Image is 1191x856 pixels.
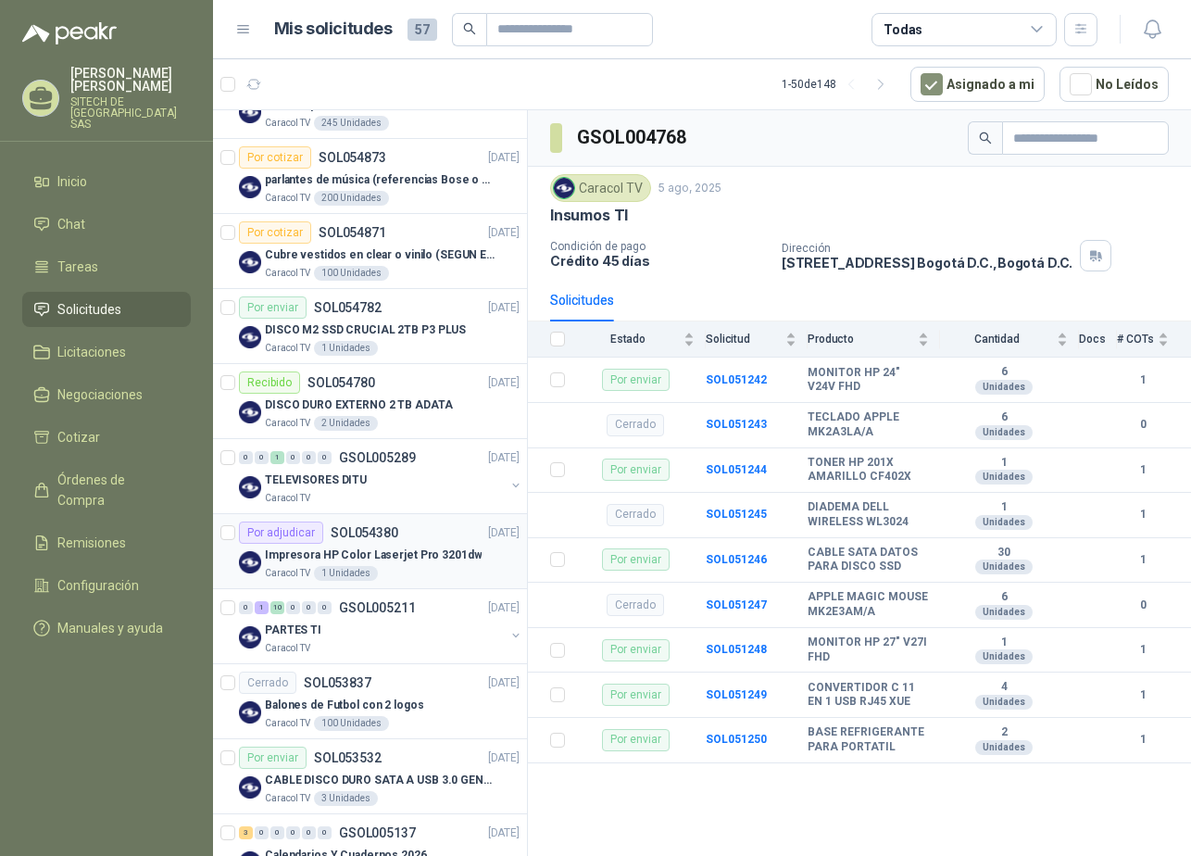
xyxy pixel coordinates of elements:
button: Asignado a mi [910,67,1045,102]
img: Company Logo [239,101,261,123]
div: Por cotizar [239,221,311,244]
p: Caracol TV [265,191,310,206]
a: SOL051246 [706,553,767,566]
p: DISCO M2 SSD CRUCIAL 2TB P3 PLUS [265,321,466,339]
p: SITECH DE [GEOGRAPHIC_DATA] SAS [70,96,191,130]
div: Por enviar [602,639,670,661]
span: Cantidad [940,333,1053,346]
div: 0 [270,826,284,839]
div: 3 [239,826,253,839]
div: Recibido [239,371,300,394]
span: Configuración [57,575,139,596]
div: 1 [270,451,284,464]
div: 0 [239,451,253,464]
a: Tareas [22,249,191,284]
div: 0 [286,451,300,464]
p: Caracol TV [265,266,310,281]
div: Cerrado [239,672,296,694]
div: 0 [318,451,332,464]
div: Unidades [975,605,1033,620]
p: [DATE] [488,374,520,392]
p: [DATE] [488,149,520,167]
p: Cubre vestidos en clear o vinilo (SEGUN ESPECIFICACIONES DEL ADJUNTO) [265,246,495,264]
span: Manuales y ayuda [57,618,163,638]
span: search [463,22,476,35]
div: 1 Unidades [314,341,378,356]
p: 5 ago, 2025 [658,180,721,197]
a: Licitaciones [22,334,191,370]
p: [PERSON_NAME] [PERSON_NAME] [70,67,191,93]
div: Por enviar [602,548,670,571]
a: Negociaciones [22,377,191,412]
span: Solicitud [706,333,782,346]
img: Company Logo [554,178,574,198]
div: Por enviar [602,459,670,481]
a: Por enviarSOL053532[DATE] Company LogoCABLE DISCO DURO SATA A USB 3.0 GENERICOCaracol TV3 Unidades [213,739,527,814]
p: SOL054782 [314,301,382,314]
div: Por enviar [239,747,307,769]
b: CABLE SATA DATOS PARA DISCO SSD [808,546,929,574]
span: Licitaciones [57,342,126,362]
div: 0 [255,826,269,839]
div: 245 Unidades [314,116,389,131]
th: Producto [808,321,940,358]
p: [STREET_ADDRESS] Bogotá D.C. , Bogotá D.C. [782,255,1072,271]
th: # COTs [1117,321,1191,358]
a: Órdenes de Compra [22,462,191,518]
b: 1 [1117,641,1169,659]
span: Producto [808,333,914,346]
b: 0 [1117,416,1169,434]
a: Por enviarSOL054782[DATE] Company LogoDISCO M2 SSD CRUCIAL 2TB P3 PLUSCaracol TV1 Unidades [213,289,527,364]
b: 1 [1117,686,1169,704]
span: # COTs [1117,333,1154,346]
a: SOL051242 [706,373,767,386]
span: Cotizar [57,427,100,447]
p: SOL054871 [319,226,386,239]
div: 3 Unidades [314,791,378,806]
div: 0 [302,601,316,614]
img: Company Logo [239,476,261,498]
div: Por enviar [602,369,670,391]
p: Condición de pago [550,240,767,253]
div: 0 [286,826,300,839]
img: Company Logo [239,326,261,348]
a: SOL051248 [706,643,767,656]
a: RecibidoSOL054780[DATE] Company LogoDISCO DURO EXTERNO 2 TB ADATACaracol TV2 Unidades [213,364,527,439]
p: Caracol TV [265,641,310,656]
b: SOL051244 [706,463,767,476]
a: Por adjudicarSOL054380[DATE] Company LogoImpresora HP Color Laserjet Pro 3201dwCaracol TV1 Unidades [213,514,527,589]
p: [DATE] [488,224,520,242]
h3: GSOL004768 [577,123,689,152]
a: CerradoSOL053837[DATE] Company LogoBalones de Futbol con 2 logosCaracol TV100 Unidades [213,664,527,739]
span: Inicio [57,171,87,192]
p: Crédito 45 días [550,253,767,269]
b: 6 [940,410,1068,425]
span: search [979,132,992,145]
div: 0 [302,451,316,464]
a: SOL051247 [706,598,767,611]
p: [DATE] [488,524,520,542]
b: DIADEMA DELL WIRELESS WL3024 [808,500,929,529]
b: 1 [1117,371,1169,389]
div: 0 [239,601,253,614]
a: Manuales y ayuda [22,611,191,646]
a: SOL051243 [706,418,767,431]
p: Caracol TV [265,416,310,431]
p: Caracol TV [265,566,310,581]
b: MONITOR HP 24" V24V FHD [808,366,929,395]
b: 1 [1117,506,1169,523]
a: Cotizar [22,420,191,455]
div: Por enviar [602,729,670,751]
img: Company Logo [239,401,261,423]
p: [DATE] [488,299,520,317]
div: Unidades [975,470,1033,485]
a: Chat [22,207,191,242]
div: 200 Unidades [314,191,389,206]
a: Configuración [22,568,191,603]
div: 0 [318,601,332,614]
div: Todas [884,19,922,40]
div: Unidades [975,649,1033,664]
th: Cantidad [940,321,1079,358]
